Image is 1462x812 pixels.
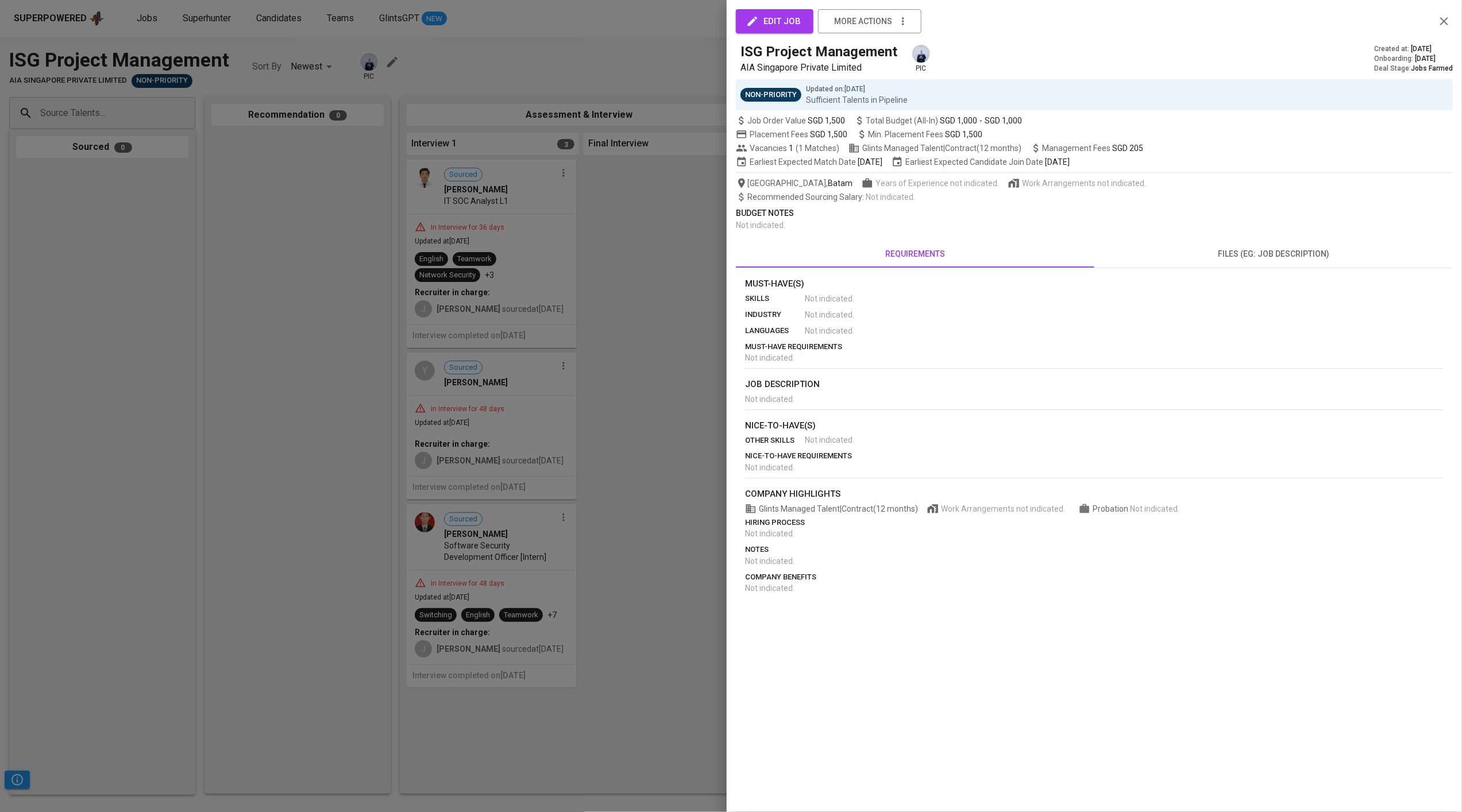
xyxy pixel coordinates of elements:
[940,115,977,126] span: SGD 1,000
[745,435,805,446] p: other skills
[806,84,908,94] p: Updated on : [DATE]
[808,115,845,126] span: SGD 1,500
[745,419,1444,432] p: nice-to-have(s)
[805,325,854,337] span: Not indicated .
[858,156,882,168] span: [DATE]
[736,207,1453,219] p: Budget Notes
[747,192,866,202] span: Recommended Sourcing Salary :
[1101,247,1446,261] span: files (eg: job description)
[736,142,839,154] span: Vacancies ( 1 Matches )
[743,247,1087,261] span: requirements
[941,503,1065,515] span: Work Arrangements not indicated.
[745,488,1444,501] p: company highlights
[818,9,921,33] button: more actions
[745,353,794,362] span: Not indicated .
[1411,64,1453,72] span: Jobs Farmed
[945,130,982,139] span: SGD 1,500
[745,544,1444,555] p: notes
[828,177,852,189] span: Batam
[787,142,793,154] span: 1
[745,517,1444,528] p: hiring process
[745,463,794,472] span: Not indicated .
[750,130,847,139] span: Placement Fees
[736,9,813,33] button: edit job
[1042,144,1143,153] span: Management Fees
[745,277,1444,291] p: Must-Have(s)
[810,130,847,139] span: SGD 1,500
[1374,44,1453,54] div: Created at :
[745,571,1444,583] p: company benefits
[749,14,801,29] span: edit job
[979,115,982,126] span: -
[1022,177,1146,189] span: Work Arrangements not indicated.
[854,115,1022,126] span: Total Budget (All-In)
[912,45,930,63] img: annisa@glints.com
[875,177,999,189] span: Years of Experience not indicated.
[911,44,931,74] div: pic
[834,14,892,29] span: more actions
[1415,54,1436,64] span: [DATE]
[745,395,794,404] span: Not indicated .
[740,42,897,61] h5: ISG Project Management
[736,156,882,168] span: Earliest Expected Match Date
[1130,504,1179,513] span: Not indicated .
[745,503,918,515] span: Glints Managed Talent | Contract (12 months)
[805,309,854,320] span: Not indicated .
[1112,144,1143,153] span: SGD 205
[805,434,854,446] span: Not indicated .
[806,94,908,106] p: Sufficient Talents in Pipeline
[805,293,854,304] span: Not indicated .
[848,142,1021,154] span: Glints Managed Talent | Contract (12 months)
[745,325,805,337] p: languages
[736,115,845,126] span: Job Order Value
[745,529,794,538] span: Not indicated .
[868,130,982,139] span: Min. Placement Fees
[740,90,801,100] span: Non-Priority
[736,177,852,189] span: [GEOGRAPHIC_DATA] ,
[745,450,1444,462] p: nice-to-have requirements
[745,293,805,304] p: skills
[1093,504,1130,513] span: Probation
[866,192,915,202] span: Not indicated .
[745,378,1444,391] p: job description
[745,309,805,320] p: industry
[745,583,794,593] span: Not indicated .
[1374,64,1453,74] div: Deal Stage :
[1045,156,1070,168] span: [DATE]
[745,556,794,566] span: Not indicated .
[745,341,1444,353] p: must-have requirements
[1411,44,1432,54] span: [DATE]
[740,62,862,73] span: AIA Singapore Private Limited
[892,156,1070,168] span: Earliest Expected Candidate Join Date
[736,221,785,230] span: Not indicated .
[985,115,1022,126] span: SGD 1,000
[1374,54,1453,64] div: Onboarding :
